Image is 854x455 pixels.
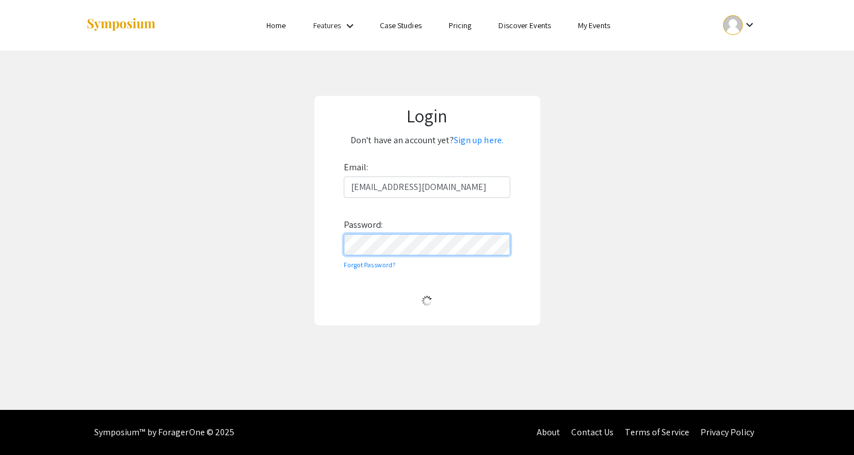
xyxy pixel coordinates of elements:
img: Symposium by ForagerOne [86,17,156,33]
a: Discover Events [498,20,551,30]
div: Symposium™ by ForagerOne © 2025 [94,410,235,455]
a: Contact Us [571,426,614,438]
a: Privacy Policy [700,426,754,438]
a: Case Studies [380,20,422,30]
iframe: Chat [8,404,48,447]
a: Home [266,20,286,30]
a: Terms of Service [625,426,689,438]
p: Don't have an account yet? [323,131,532,149]
a: About [537,426,560,438]
button: Expand account dropdown [711,12,768,38]
label: Email: [344,158,369,176]
a: My Events [578,20,610,30]
a: Sign up here. [454,134,503,146]
img: Loading [417,291,437,311]
label: Password: [344,216,383,234]
mat-icon: Expand Features list [343,19,357,33]
a: Pricing [449,20,472,30]
a: Forgot Password? [344,260,396,269]
h1: Login [323,105,532,126]
mat-icon: Expand account dropdown [743,18,756,32]
a: Features [313,20,341,30]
